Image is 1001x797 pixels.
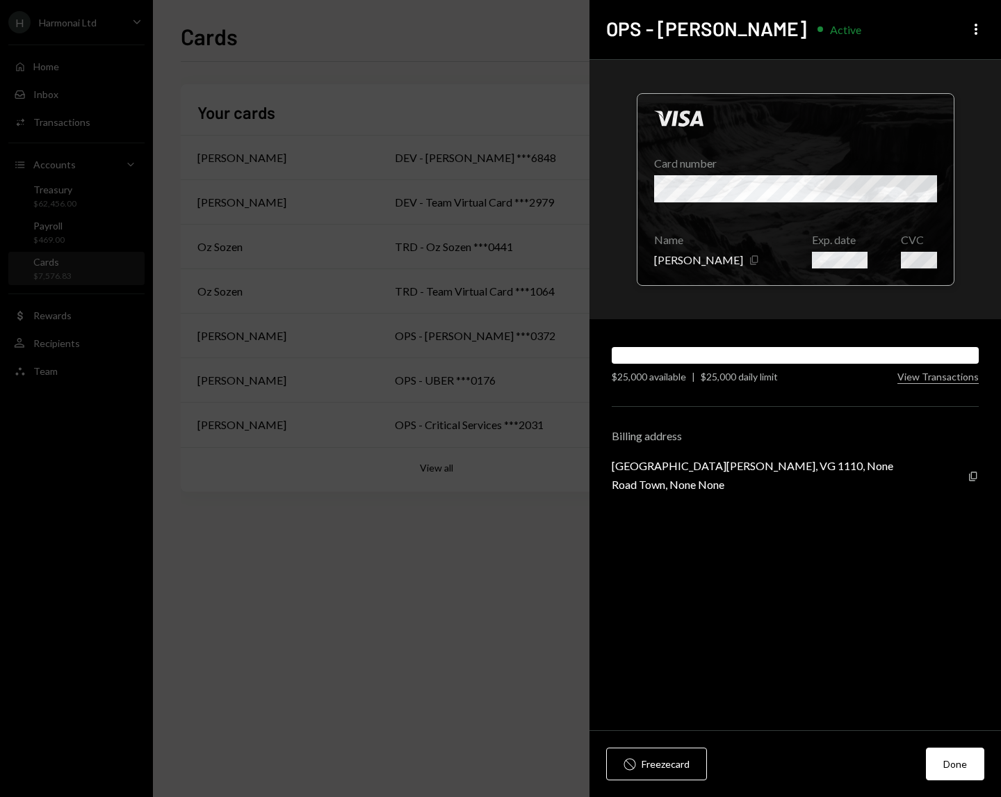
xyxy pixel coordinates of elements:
button: Done [926,748,984,780]
div: $25,000 daily limit [701,369,778,384]
div: Active [830,23,861,36]
div: Road Town, None None [612,478,893,491]
button: View Transactions [897,371,979,384]
div: Freeze card [642,757,690,771]
div: [GEOGRAPHIC_DATA][PERSON_NAME], VG 1110, None [612,459,893,472]
div: Billing address [612,429,979,442]
div: Click to hide [637,93,954,286]
div: | [692,369,695,384]
h2: OPS - [PERSON_NAME] [606,15,806,42]
div: $25,000 available [612,369,686,384]
button: Freezecard [606,748,707,780]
